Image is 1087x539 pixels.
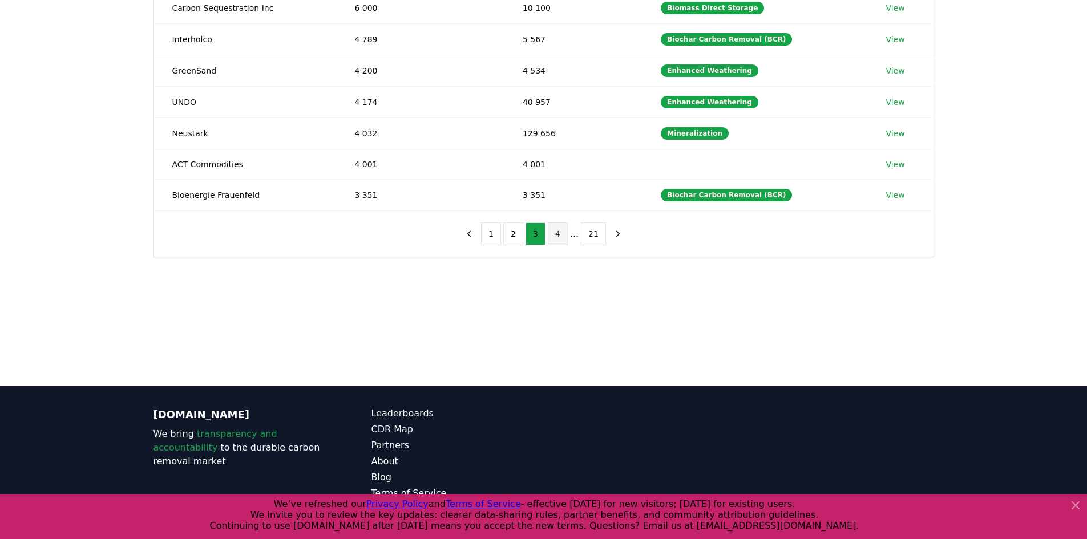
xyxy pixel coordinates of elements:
td: 4 001 [336,149,504,179]
td: 4 032 [336,117,504,149]
td: GreenSand [154,55,337,86]
td: Neustark [154,117,337,149]
a: View [886,2,904,14]
div: Enhanced Weathering [661,64,758,77]
a: Blog [371,471,544,484]
button: 4 [548,222,568,245]
td: 129 656 [504,117,642,149]
button: 1 [481,222,501,245]
td: 3 351 [336,179,504,210]
a: Leaderboards [371,407,544,420]
td: ACT Commodities [154,149,337,179]
td: 4 534 [504,55,642,86]
td: 5 567 [504,23,642,55]
a: CDR Map [371,423,544,436]
td: 4 174 [336,86,504,117]
a: Terms of Service [371,487,544,500]
a: View [886,189,904,201]
a: View [886,65,904,76]
p: We bring to the durable carbon removal market [153,427,326,468]
button: 21 [581,222,606,245]
td: Interholco [154,23,337,55]
td: 40 957 [504,86,642,117]
div: Enhanced Weathering [661,96,758,108]
a: Partners [371,439,544,452]
a: View [886,159,904,170]
button: 2 [503,222,523,245]
div: Biochar Carbon Removal (BCR) [661,33,792,46]
button: next page [608,222,628,245]
td: 4 001 [504,149,642,179]
a: About [371,455,544,468]
a: View [886,96,904,108]
td: 4 200 [336,55,504,86]
td: 3 351 [504,179,642,210]
li: ... [570,227,579,241]
button: 3 [526,222,545,245]
div: Mineralization [661,127,729,140]
button: previous page [459,222,479,245]
td: UNDO [154,86,337,117]
a: View [886,34,904,45]
p: [DOMAIN_NAME] [153,407,326,423]
div: Biomass Direct Storage [661,2,764,14]
div: Biochar Carbon Removal (BCR) [661,189,792,201]
a: View [886,128,904,139]
td: 4 789 [336,23,504,55]
span: transparency and accountability [153,428,277,453]
td: Bioenergie Frauenfeld [154,179,337,210]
